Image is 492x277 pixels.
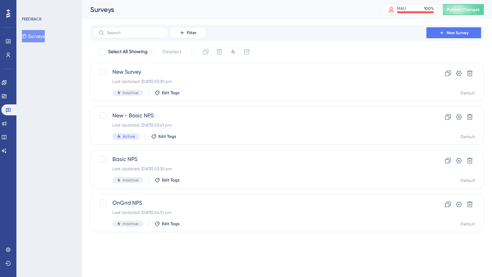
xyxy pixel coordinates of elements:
span: New Survey [112,68,407,76]
span: Edit Tags [162,177,180,183]
div: Default [461,134,475,140]
span: Edit Tags [162,90,180,96]
span: Select All Showing [108,48,148,56]
button: Edit Tags [154,177,180,183]
div: Default [461,90,475,96]
div: 100 % [424,6,434,11]
button: Publish Changes [443,4,484,15]
button: New Survey [426,27,481,38]
span: New Survey [447,30,468,35]
div: Last Updated: [DATE] 04:51 pm [112,210,407,215]
div: Surveys [90,5,366,14]
div: FEEDBACK [22,16,42,22]
div: Last Updated: [DATE] 03:30 pm [112,79,407,84]
span: Inactive [123,90,138,96]
span: Active [123,134,135,139]
button: Filter [171,27,205,38]
span: Edit Tags [162,221,180,227]
span: Deselect [162,48,181,56]
span: Basic NPS [112,155,407,163]
span: Inactive [123,177,138,183]
button: Surveys [22,30,45,42]
span: OnGrid NPS [112,199,407,207]
div: Last Updated: [DATE] 03:47 pm [112,122,407,128]
span: Publish Changes [447,7,480,12]
button: Edit Tags [154,221,180,227]
div: Default [461,178,475,183]
div: MAU [397,6,406,11]
span: Edit Tags [159,134,176,139]
div: Last Updated: [DATE] 03:30 pm [112,166,407,172]
div: Default [461,221,475,227]
input: Search [107,30,162,35]
span: New - Basic NPS [112,112,407,120]
button: Edit Tags [151,134,176,139]
button: Edit Tags [154,90,180,96]
span: Inactive [123,221,138,227]
span: Filter [187,30,196,35]
button: Deselect [156,46,188,58]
